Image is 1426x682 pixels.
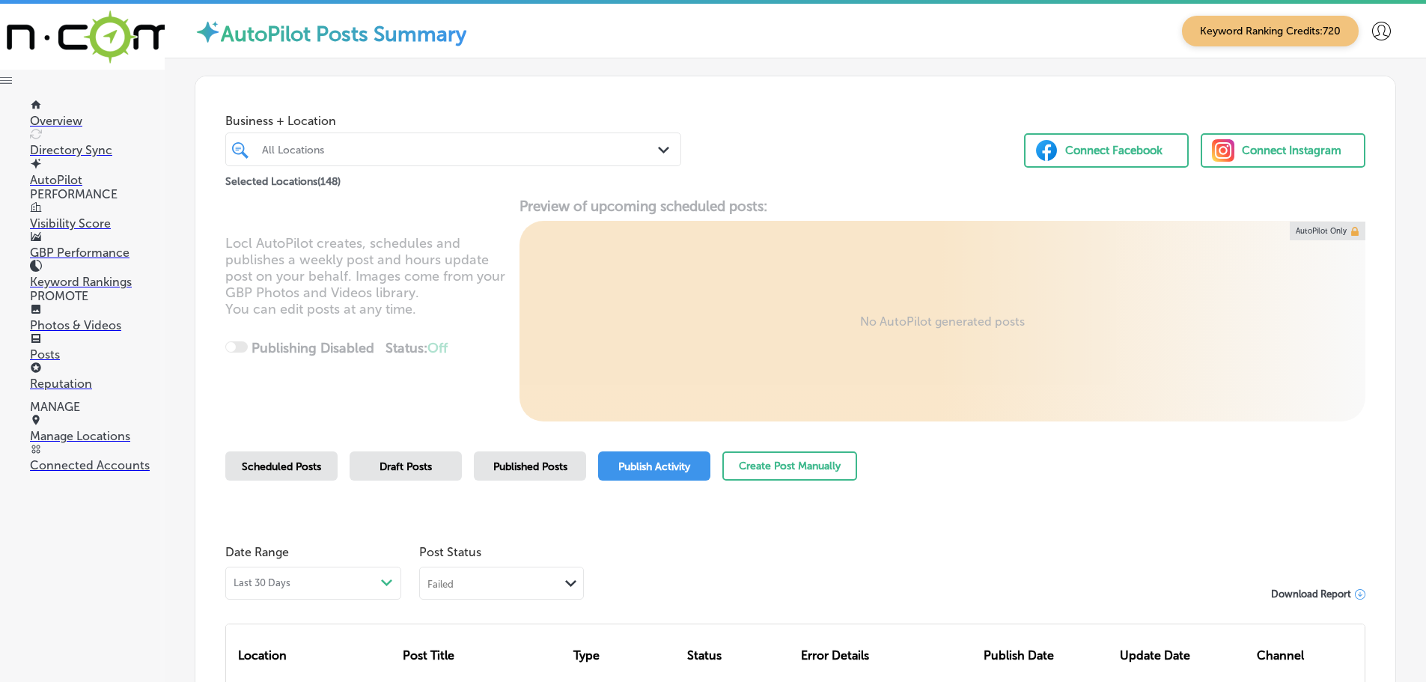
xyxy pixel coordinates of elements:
a: Visibility Score [30,202,165,231]
label: Date Range [225,545,289,559]
p: Overview [30,114,165,128]
span: Draft Posts [380,460,432,473]
a: Manage Locations [30,415,165,443]
img: autopilot-icon [195,19,221,45]
p: Directory Sync [30,143,165,157]
div: All Locations [262,143,659,156]
span: Publish Activity [618,460,690,473]
p: Selected Locations ( 148 ) [225,169,341,188]
p: PROMOTE [30,289,165,303]
p: Reputation [30,377,165,391]
a: Directory Sync [30,129,165,157]
span: Keyword Ranking Credits: 720 [1182,16,1359,46]
p: Keyword Rankings [30,275,165,289]
span: Download Report [1271,588,1351,600]
span: Post Status [419,545,584,559]
div: Connect Instagram [1242,139,1341,162]
button: Connect Instagram [1201,133,1365,168]
div: Connect Facebook [1065,139,1163,162]
a: Posts [30,333,165,362]
p: Visibility Score [30,216,165,231]
p: GBP Performance [30,246,165,260]
a: GBP Performance [30,231,165,260]
button: Connect Facebook [1024,133,1189,168]
a: Overview [30,100,165,128]
a: Photos & Videos [30,304,165,332]
span: Published Posts [493,460,567,473]
span: Business + Location [225,114,681,128]
p: Manage Locations [30,429,165,443]
div: Failed [427,577,454,590]
span: Scheduled Posts [242,460,321,473]
p: Connected Accounts [30,458,165,472]
p: Photos & Videos [30,318,165,332]
a: Connected Accounts [30,444,165,472]
a: Keyword Rankings [30,261,165,289]
span: Last 30 Days [234,577,290,589]
p: MANAGE [30,400,165,414]
button: Create Post Manually [722,451,857,481]
p: AutoPilot [30,173,165,187]
a: Reputation [30,362,165,391]
label: AutoPilot Posts Summary [221,22,466,46]
a: AutoPilot [30,159,165,187]
p: Posts [30,347,165,362]
p: PERFORMANCE [30,187,165,201]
